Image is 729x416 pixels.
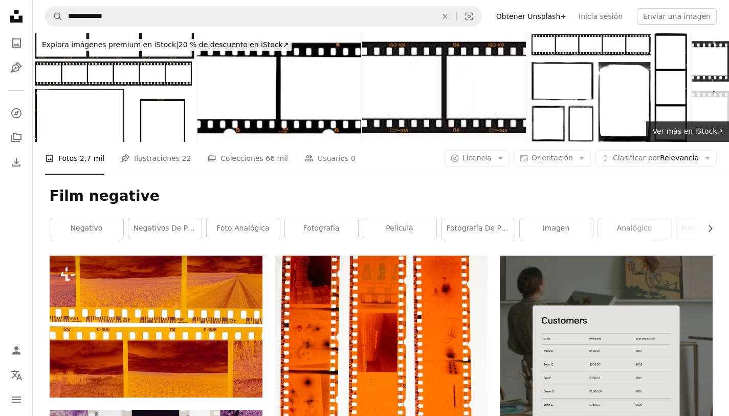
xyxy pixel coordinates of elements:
span: 22 [182,153,191,164]
button: Idioma [6,365,27,385]
a: Explora imágenes premium en iStock|20 % de descuento en iStock↗ [33,33,298,57]
a: Ilustraciones 22 [121,142,191,175]
a: analógico [598,218,671,239]
button: Menú [6,389,27,410]
a: fotografía [285,218,358,239]
a: película [363,218,436,239]
a: Explorar [6,103,27,123]
a: Ilustraciones [6,57,27,78]
a: imagen [520,218,593,239]
a: Ver más en iStock↗ [646,121,729,142]
a: Fotografía de película [441,218,515,239]
a: Usuarios 0 [304,142,356,175]
button: Enviar una imagen [637,8,717,25]
button: Borrar [434,7,456,26]
button: Licencia [445,150,510,167]
a: Obtener Unsplash+ [490,8,572,25]
span: 66 mil [266,153,288,164]
span: Licencia [462,154,492,162]
a: Colecciones [6,128,27,148]
img: una tira de película con la imagen de una carretera [50,256,262,398]
a: Negativo [50,218,123,239]
a: Historial de descargas [6,152,27,173]
img: La transparencia y bastidores de [33,33,196,142]
button: Búsqueda visual [457,7,481,26]
h1: Film negative [50,187,713,205]
img: Hoja de contactos [362,33,526,142]
span: Ver más en iStock ↗ [652,127,723,135]
span: Clasificar por [613,154,660,162]
button: Orientación [514,150,591,167]
span: 0 [351,153,356,164]
img: tira de película de 35mm real en marcador de posición de marco foto blanco, análogo [197,33,361,142]
a: Iniciar sesión / Registrarse [6,340,27,361]
a: una tira de película con la imagen de una carretera [50,322,262,331]
div: 20 % de descuento en iStock ↗ [39,39,292,51]
span: Relevancia [613,153,699,163]
form: Encuentra imágenes en todo el sitio [45,6,482,27]
a: Fotos [6,33,27,53]
button: Buscar en Unsplash [46,7,63,26]
button: Clasificar porRelevancia [595,150,717,167]
a: Foto analógica [207,218,280,239]
span: Orientación [532,154,573,162]
a: negativos de película [128,218,202,239]
button: desplazar lista a la derecha [701,218,713,239]
span: Explora imágenes premium en iStock | [42,40,179,49]
a: Inicia sesión [572,8,629,25]
img: Colección Vintage Film Negatives [527,33,691,142]
a: Colecciones 66 mil [207,142,288,175]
